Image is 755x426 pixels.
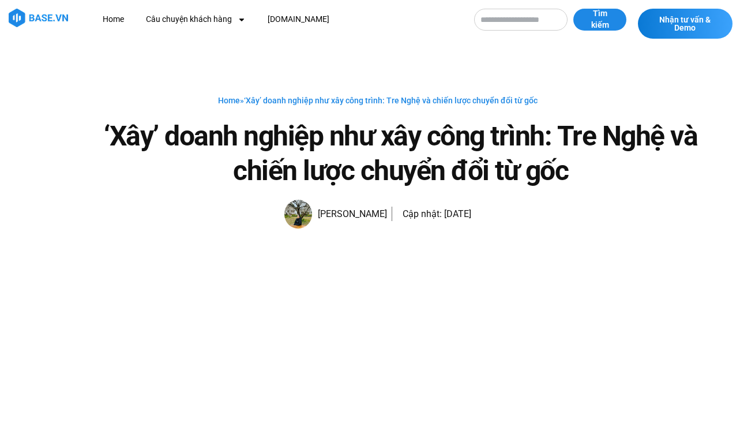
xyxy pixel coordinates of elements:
[94,9,463,30] nav: Menu
[101,119,701,188] h1: ‘Xây’ doanh nghiệp như xây công trình: Tre Nghệ và chiến lược chuyển đổi từ gốc
[638,9,733,39] a: Nhận tư vấn & Demo
[284,200,387,229] a: Picture of Đoàn Đức [PERSON_NAME]
[585,8,614,31] span: Tìm kiếm
[284,200,312,229] img: Picture of Đoàn Đức
[259,9,338,30] a: [DOMAIN_NAME]
[94,9,133,30] a: Home
[649,16,721,32] span: Nhận tư vấn & Demo
[403,208,442,219] span: Cập nhật:
[573,9,626,31] button: Tìm kiếm
[218,96,240,105] a: Home
[244,96,538,105] span: ‘Xây’ doanh nghiệp như xây công trình: Tre Nghệ và chiến lược chuyển đổi từ gốc
[312,206,387,222] span: [PERSON_NAME]
[137,9,254,30] a: Câu chuyện khách hàng
[218,96,538,105] span: »
[444,208,471,219] time: [DATE]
